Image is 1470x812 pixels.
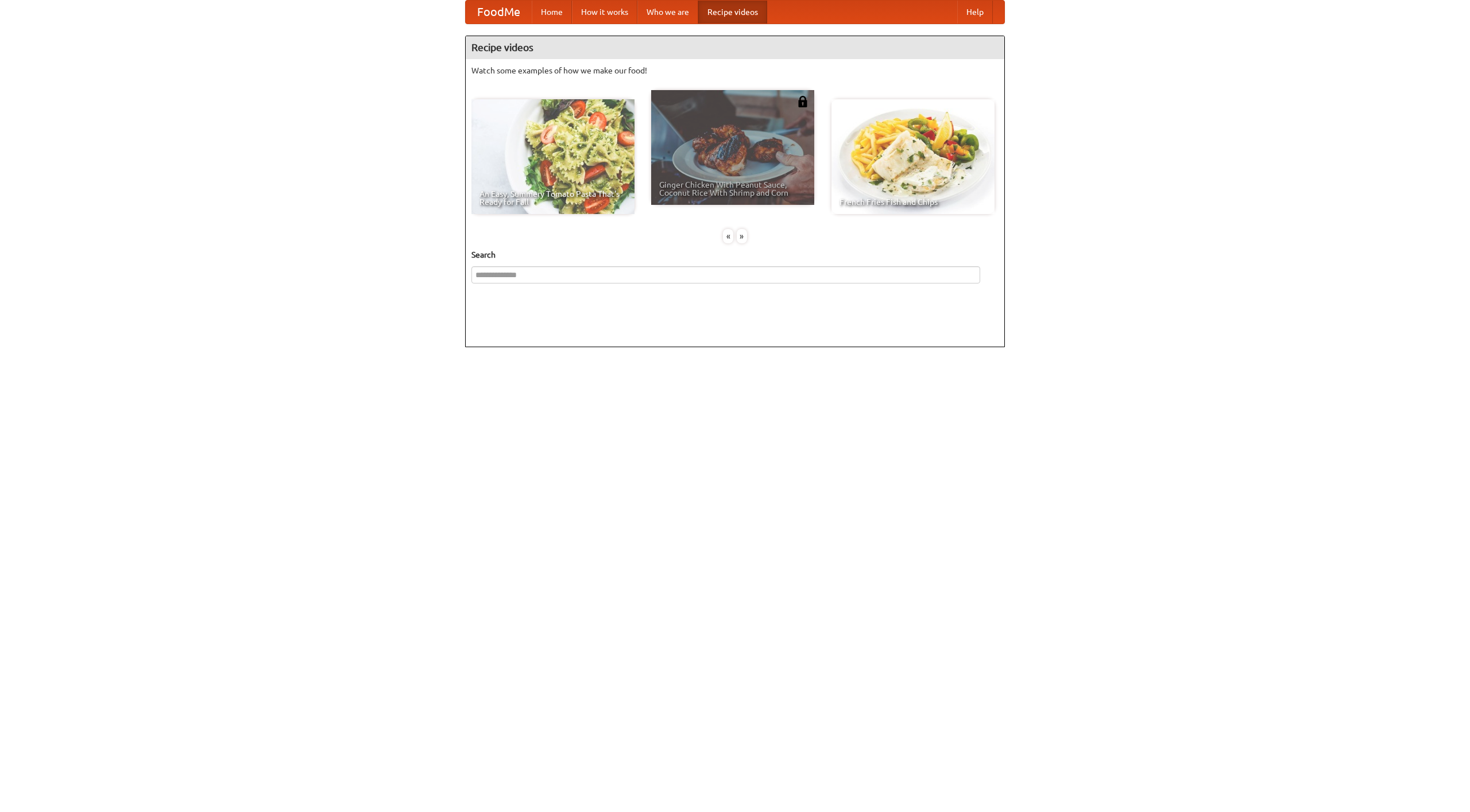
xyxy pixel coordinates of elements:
[698,1,767,24] a: Recipe videos
[471,249,999,261] h5: Search
[471,99,635,214] a: An Easy, Summery Tomato Pasta That's Ready for Fall
[466,36,1004,59] h4: Recipe videos
[737,229,747,243] div: »
[957,1,993,24] a: Help
[723,229,733,243] div: «
[840,198,987,206] span: French Fries Fish and Chips
[532,1,572,24] a: Home
[471,65,999,76] p: Watch some examples of how we make our food!
[797,96,808,107] img: 483408.png
[479,190,626,206] span: An Easy, Summery Tomato Pasta That's Ready for Fall
[572,1,637,24] a: How it works
[637,1,698,24] a: Who we are
[466,1,532,24] a: FoodMe
[831,99,995,214] a: French Fries Fish and Chips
